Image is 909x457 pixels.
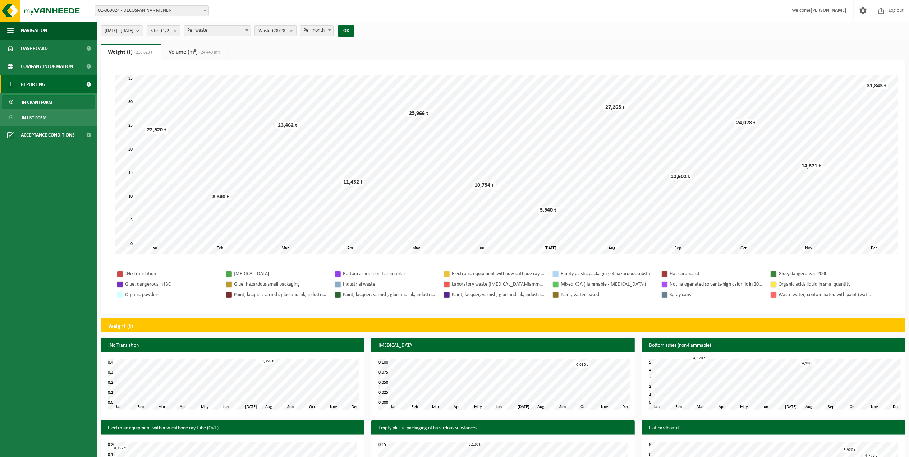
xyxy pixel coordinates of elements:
div: 14,871 t [800,162,823,170]
h3: Empty plastic packaging of hazardous substances [371,420,635,436]
button: [DATE] - [DATE] [101,25,143,36]
span: In graph form [22,96,52,109]
span: 01-069024 - DECOSPAN NV - MENEN [95,5,209,16]
h3: Flat cardboard [642,420,905,436]
div: Empty plastic packaging of hazardous substances [561,269,654,278]
div: 11,432 t [341,179,364,186]
div: [MEDICAL_DATA] [234,269,327,278]
span: Per waste [184,26,251,36]
span: 01-069024 - DECOSPAN NV - MENEN [95,6,208,16]
span: [DATE] - [DATE] [105,26,133,36]
div: !No Translation [125,269,219,278]
div: 23,462 t [276,122,299,129]
div: Paint, lacquer, varnish, glue and ink, industrial in IBC [343,290,436,299]
div: Industrial waste [343,280,436,289]
div: Flat cardboard [670,269,763,278]
h3: Electronic equipment-withouw-cathode ray tube (OVE) [101,420,364,436]
div: Mixed KGA (flammable -[MEDICAL_DATA]) [561,280,654,289]
button: Sites(1/2) [147,25,180,36]
span: Per month [300,26,333,36]
h3: Bottom ashes (non-flammable) [642,338,905,354]
div: Paint, lacquer, varnish, glue and ink, industrial in small packaging [452,290,545,299]
div: Laboratory waste ([MEDICAL_DATA]-flammable) [452,280,545,289]
div: 0,356 t [260,359,275,364]
span: Per waste [184,25,251,36]
div: Glue, hazardous small packaging [234,280,327,289]
div: Paint, lacquer, varnish, glue and ink, industrial in 200lt-barrel [234,290,327,299]
a: In graph form [2,95,95,109]
button: Waste(28/28) [254,25,297,36]
div: 0,130 t [467,442,482,447]
div: 0,080 t [574,362,590,368]
a: In list form [2,111,95,124]
div: 5,920 t [842,447,857,453]
span: Sites [151,26,171,36]
a: Volume (m³) [161,44,228,60]
a: Weight (t) [101,44,161,60]
count: (1/2) [161,28,171,33]
h2: Weight (t) [101,318,140,334]
button: OK [338,25,354,37]
div: 4,180 t [800,361,816,366]
div: 4,820 t [692,356,707,361]
div: Organic acids liquid in smal quantity [779,280,872,289]
div: 31,843 t [865,82,888,89]
div: Spray cans [670,290,763,299]
h3: [MEDICAL_DATA] [371,338,635,354]
strong: [PERSON_NAME] [811,8,846,13]
span: Waste [258,26,287,36]
div: Glue, dangerous in IBC [125,280,219,289]
div: 27,265 t [603,104,626,111]
div: 8,340 t [211,193,231,200]
span: Per month [300,25,334,36]
h3: !No Translation [101,338,364,354]
span: Dashboard [21,40,48,57]
div: 5,540 t [538,207,558,214]
span: Navigation [21,22,47,40]
count: (28/28) [272,28,287,33]
div: Waste water, contaminated with paint (water-based) [779,290,872,299]
span: (218,623 t) [133,50,154,55]
div: Bottom ashes (non-flammable) [343,269,436,278]
div: 25,966 t [407,110,430,117]
div: Glue, dangerous in 200l [779,269,872,278]
span: In list form [22,111,46,125]
div: Not halogenated solvents-high calorific in 200lt barrel [670,280,763,289]
div: 24,028 t [734,119,757,126]
span: Company information [21,57,73,75]
div: 10,754 t [473,182,496,189]
div: Paint, water-based [561,290,654,299]
div: Electronic equipment-withouw-cathode ray tube (OVE) [452,269,545,278]
div: 0,157 t [112,446,128,451]
div: Organic powders [125,290,219,299]
span: (24,440 m³) [198,50,220,55]
span: Acceptance conditions [21,126,75,144]
div: 12,602 t [669,173,692,180]
span: Reporting [21,75,45,93]
div: 22,520 t [145,126,168,134]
